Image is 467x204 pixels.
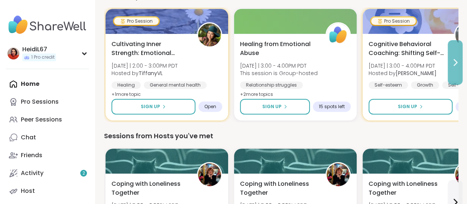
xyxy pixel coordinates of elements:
[6,146,89,164] a: Friends
[31,54,55,61] span: 1 Pro credit
[411,81,439,89] div: Growth
[111,69,178,77] span: Hosted by
[319,104,345,110] span: 15 spots left
[6,111,89,129] a: Peer Sessions
[6,93,89,111] a: Pro Sessions
[111,62,178,69] span: [DATE] | 2:00 - 3:00PM PDT
[369,69,437,77] span: Hosted by
[398,103,417,110] span: Sign Up
[371,17,416,25] div: Pro Session
[111,99,195,114] button: Sign Up
[396,69,437,77] b: [PERSON_NAME]
[22,45,56,54] div: HeidiL67
[240,81,303,89] div: Relationship struggles
[198,163,221,186] img: Judy
[21,133,36,142] div: Chat
[111,81,141,89] div: Healing
[139,69,163,77] b: TiffanyVL
[369,99,453,114] button: Sign Up
[111,179,189,197] span: Coping with Loneliness Together
[21,151,42,159] div: Friends
[327,23,350,46] img: ShareWell
[7,48,19,59] img: HeidiL67
[240,62,318,69] span: [DATE] | 3:00 - 4:00PM PDT
[369,40,446,58] span: Cognitive Behavioral Coaching: Shifting Self-Talk
[21,169,43,177] div: Activity
[369,81,408,89] div: Self-esteem
[104,131,458,141] div: Sessions from Hosts you've met
[6,129,89,146] a: Chat
[21,98,59,106] div: Pro Sessions
[6,12,89,38] img: ShareWell Nav Logo
[141,103,160,110] span: Sign Up
[21,187,35,195] div: Host
[240,179,317,197] span: Coping with Loneliness Together
[240,99,310,114] button: Sign Up
[240,40,317,58] span: Healing from Emotional Abuse
[369,62,437,69] span: [DATE] | 3:00 - 4:00PM PDT
[111,40,189,58] span: Cultivating Inner Strength: Emotional Regulation
[21,116,62,124] div: Peer Sessions
[82,170,85,177] span: 2
[6,182,89,200] a: Host
[262,103,282,110] span: Sign Up
[327,163,350,186] img: Judy
[144,81,207,89] div: General mental health
[369,179,446,197] span: Coping with Loneliness Together
[6,164,89,182] a: Activity2
[204,104,216,110] span: Open
[240,69,318,77] span: This session is Group-hosted
[198,23,221,46] img: TiffanyVL
[114,17,159,25] div: Pro Session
